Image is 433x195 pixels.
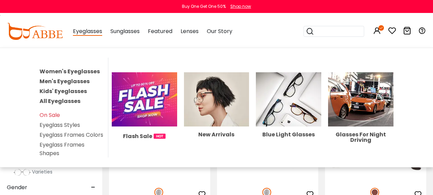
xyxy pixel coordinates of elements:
img: abbeglasses.com [7,23,63,40]
span: Sunglasses [110,27,140,35]
a: Eyeglass Frames Colors [40,131,103,139]
span: Featured [148,27,172,35]
a: Flash Sale [112,95,177,140]
img: Flash Sale [112,72,177,126]
div: Blue Light Glasses [256,132,321,137]
img: Glasses For Night Driving [328,72,393,126]
div: Buy One Get One 50% [182,3,226,10]
a: Eyeglass Styles [40,121,80,129]
span: Flash Sale [123,132,152,140]
div: Glasses For Night Driving [328,132,393,143]
div: Shop now [230,3,251,10]
a: Kids' Eyeglasses [40,87,87,95]
a: Glasses For Night Driving [328,95,393,143]
div: New Arrivals [184,132,249,137]
img: 1724998894317IetNH.gif [154,134,166,139]
a: New Arrivals [184,95,249,137]
a: Men's Eyeglasses [40,77,90,85]
img: New Arrivals [184,72,249,126]
span: Varieties [32,168,52,175]
img: Varieties.png [14,169,31,176]
span: Lenses [181,27,199,35]
img: Blue Light Glasses [256,72,321,126]
a: Shop now [227,3,251,9]
span: Eyeglasses [73,27,102,36]
a: All Eyeglasses [40,97,80,105]
span: Our Story [207,27,232,35]
a: Eyeglass Frames Shapes [40,141,84,157]
a: Blue Light Glasses [256,95,321,137]
a: On Sale [40,111,60,119]
a: Women's Eyeglasses [40,67,100,75]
